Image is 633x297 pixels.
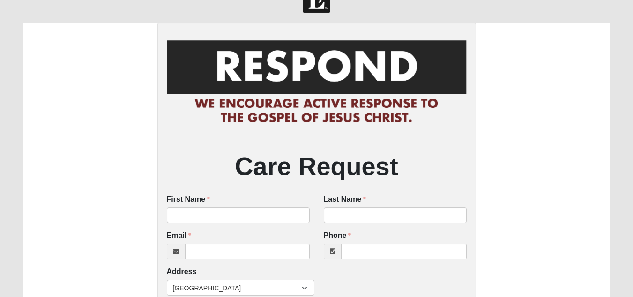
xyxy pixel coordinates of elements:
span: [GEOGRAPHIC_DATA] [173,280,302,296]
img: RespondCardHeader.png [167,32,467,132]
label: Email [167,230,192,241]
label: Phone [324,230,351,241]
label: Address [167,267,197,277]
label: Last Name [324,194,366,205]
h2: Care Request [167,151,467,182]
label: First Name [167,194,210,205]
